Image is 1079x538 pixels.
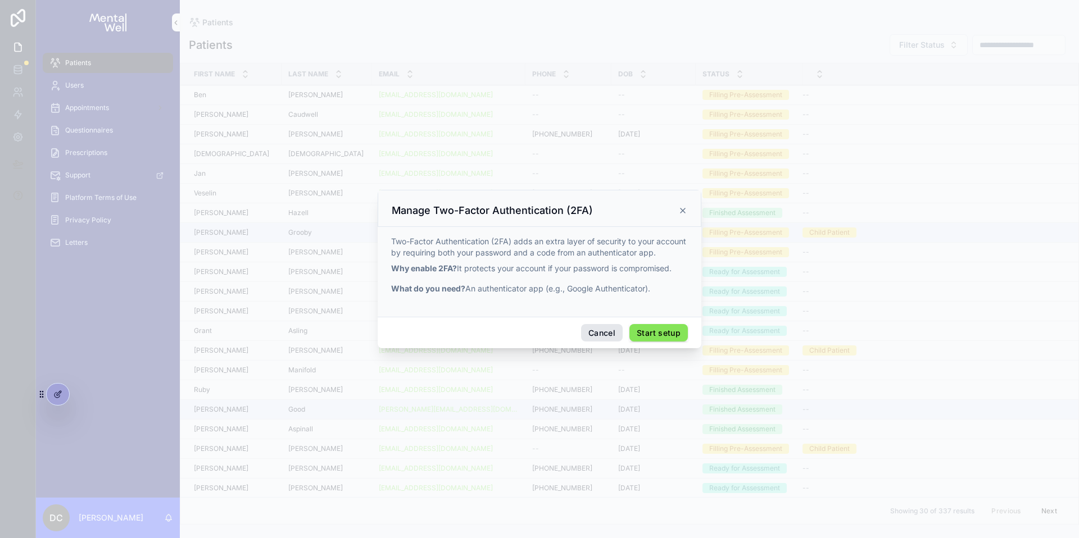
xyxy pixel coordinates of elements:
p: Two-Factor Authentication (2FA) adds an extra layer of security to your account by requiring both... [391,236,688,258]
button: Start setup [629,324,688,342]
button: Cancel [581,324,623,342]
h3: Manage Two-Factor Authentication (2FA) [392,204,593,217]
strong: What do you need? [391,284,465,293]
p: An authenticator app (e.g., Google Authenticator). [391,283,688,294]
p: It protects your account if your password is compromised. [391,263,688,274]
strong: Why enable 2FA? [391,263,457,273]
